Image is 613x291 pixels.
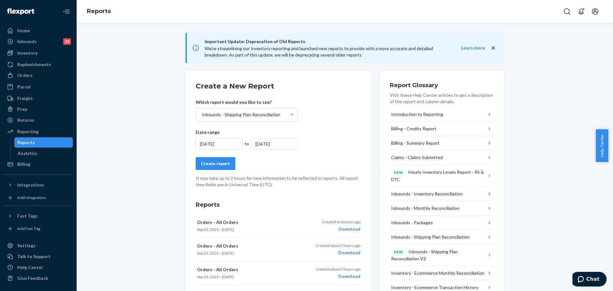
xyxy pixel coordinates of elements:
[18,150,37,157] div: Analytics
[390,165,494,187] button: NEWHourly Inventory Levels Report - RS & DTC
[391,126,436,132] div: Billing - Credits Report
[63,38,71,45] div: 24
[197,227,305,232] p: —
[4,26,73,36] a: Home
[575,5,587,18] button: Open notifications
[14,148,73,158] a: Analytics
[589,5,602,18] button: Open account menu
[17,117,34,123] div: Returns
[561,5,573,18] button: Open Search Box
[4,180,73,190] button: Integrations
[391,205,459,211] div: Inbounds - Monthly Reconciliation
[242,141,252,147] div: to
[4,104,73,114] a: Prep
[17,275,48,281] div: Give Feedback
[4,159,73,169] a: Billing
[17,213,38,219] div: Fast Tags
[391,111,443,118] div: Introduction to Reporting
[391,234,470,240] div: Inbounds - Shipping Plan Reconciliation
[394,170,403,175] p: NEW
[390,201,494,216] button: Inbounds - Monthly Reconciliation
[390,92,494,105] p: Visit these Help Center articles to get a description of the report and column details.
[197,274,305,280] p: —
[17,242,35,249] div: Settings
[196,175,362,188] p: It may take up to 2 hours for new information to be reflected in reports. All report time fields ...
[17,27,30,34] div: Home
[316,243,360,248] p: Created about 2 hours ago
[390,122,494,136] button: Billing - Credits Report
[251,138,298,149] div: [DATE]
[4,48,73,58] a: Inventory
[4,193,73,203] a: Add Integration
[197,227,219,232] time: Sep 23, 2025
[17,195,46,200] div: Add Integration
[596,129,608,162] button: Help Center
[197,243,305,249] p: Orders - All Orders
[222,227,234,232] time: [DATE]
[196,201,362,209] h3: Reports
[390,81,494,89] h3: Report Glossary
[316,249,360,256] div: Download
[4,224,73,234] a: Add Fast Tag
[572,272,607,288] iframe: Opens a widget where you can chat to one of our agents
[322,226,360,232] div: Download
[17,61,51,68] div: Replenishments
[197,274,219,279] time: Sep 23, 2025
[17,161,30,167] div: Billing
[390,244,494,266] button: NEWInbounds - Shipping Plan Reconciliation V2
[4,273,73,283] button: Give Feedback
[196,138,242,149] div: [DATE]
[197,251,219,256] time: Sep 23, 2025
[391,140,440,146] div: Billing - Summary Report
[17,128,39,135] div: Reporting
[4,93,73,103] a: Freight
[197,266,305,273] p: Orders - All Orders
[4,70,73,80] a: Orders
[17,72,33,79] div: Orders
[4,251,73,262] button: Talk to Support
[7,8,34,15] img: Flexport logo
[202,111,280,118] div: Inbounds - Shipping Plan Reconciliation
[391,284,478,291] div: Inventory - Ecommerce Transaction History
[196,99,298,105] p: Which report would you like to see?
[196,238,362,261] button: Orders - All OrdersSep 23, 2025—[DATE]Created about 2 hours agoDownload
[4,59,73,70] a: Replenishments
[17,264,43,271] div: Help Center
[87,8,111,15] a: Reports
[391,248,487,262] div: Inbounds - Shipping Plan Reconciliation V2
[4,115,73,125] a: Returns
[316,273,360,280] div: Download
[4,262,73,272] a: Help Center
[390,136,494,150] button: Billing - Summary Report
[390,216,494,230] button: Inbounds - Packages
[222,251,234,256] time: [DATE]
[222,274,234,279] time: [DATE]
[196,214,362,238] button: Orders - All OrdersSep 23, 2025—[DATE]Created 4 minutes agoDownload
[82,2,116,21] ol: breadcrumbs
[17,182,44,188] div: Integrations
[196,81,362,91] h2: Create a New Report
[197,250,305,256] p: —
[390,107,494,122] button: Introduction to Reporting
[17,84,31,90] div: Parcel
[196,157,235,170] button: Create report
[4,211,73,221] button: Fast Tags
[391,191,463,197] div: Inbounds - Inventory Reconciliation
[17,95,33,102] div: Freight
[201,160,230,167] div: Create report
[391,219,433,226] div: Inbounds - Packages
[205,38,448,45] span: Important Update: Deprecation of Old Reports
[448,45,485,51] button: Learn more
[197,219,305,226] p: Orders - All Orders
[4,36,73,47] a: Inbounds24
[391,270,484,276] div: Inventory - Ecommerce Monthly Reconciliation
[316,266,360,272] p: Created about 3 hours ago
[17,50,38,56] div: Inventory
[4,241,73,251] a: Settings
[390,266,494,280] button: Inventory - Ecommerce Monthly Reconciliation
[394,249,403,255] p: NEW
[17,38,37,45] div: Inbounds
[196,261,362,285] button: Orders - All OrdersSep 23, 2025—[DATE]Created about 3 hours agoDownload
